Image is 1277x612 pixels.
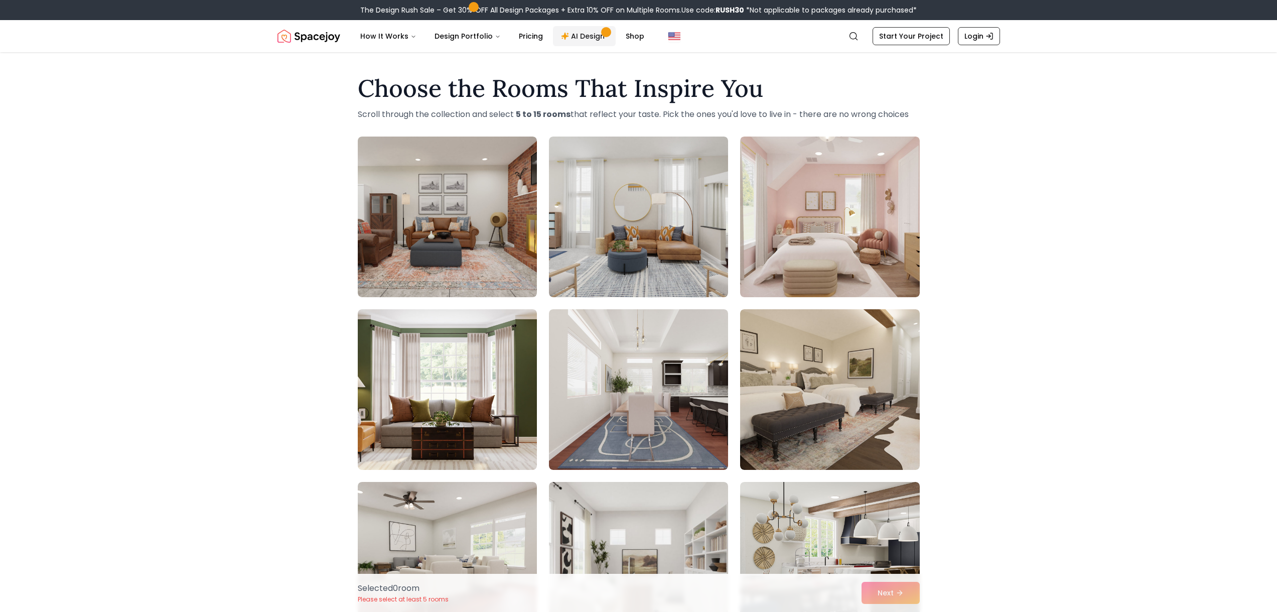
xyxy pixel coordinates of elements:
img: Room room-4 [358,309,537,470]
b: RUSH30 [716,5,744,15]
p: Scroll through the collection and select that reflect your taste. Pick the ones you'd love to liv... [358,108,920,120]
p: Selected 0 room [358,582,449,594]
a: Login [958,27,1000,45]
img: Room room-3 [740,137,919,297]
a: Shop [618,26,652,46]
span: *Not applicable to packages already purchased* [744,5,917,15]
a: Spacejoy [277,26,340,46]
span: Use code: [681,5,744,15]
img: Room room-5 [549,309,728,470]
strong: 5 to 15 rooms [516,108,571,120]
img: Spacejoy Logo [277,26,340,46]
button: Design Portfolio [427,26,509,46]
a: Pricing [511,26,551,46]
img: Room room-2 [549,137,728,297]
a: Start Your Project [873,27,950,45]
h1: Choose the Rooms That Inspire You [358,76,920,100]
div: The Design Rush Sale – Get 30% OFF All Design Packages + Extra 10% OFF on Multiple Rooms. [360,5,917,15]
p: Please select at least 5 rooms [358,595,449,603]
a: AI Design [553,26,616,46]
button: How It Works [352,26,424,46]
img: Room room-1 [358,137,537,297]
img: United States [668,30,680,42]
nav: Global [277,20,1000,52]
nav: Main [352,26,652,46]
img: Room room-6 [740,309,919,470]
